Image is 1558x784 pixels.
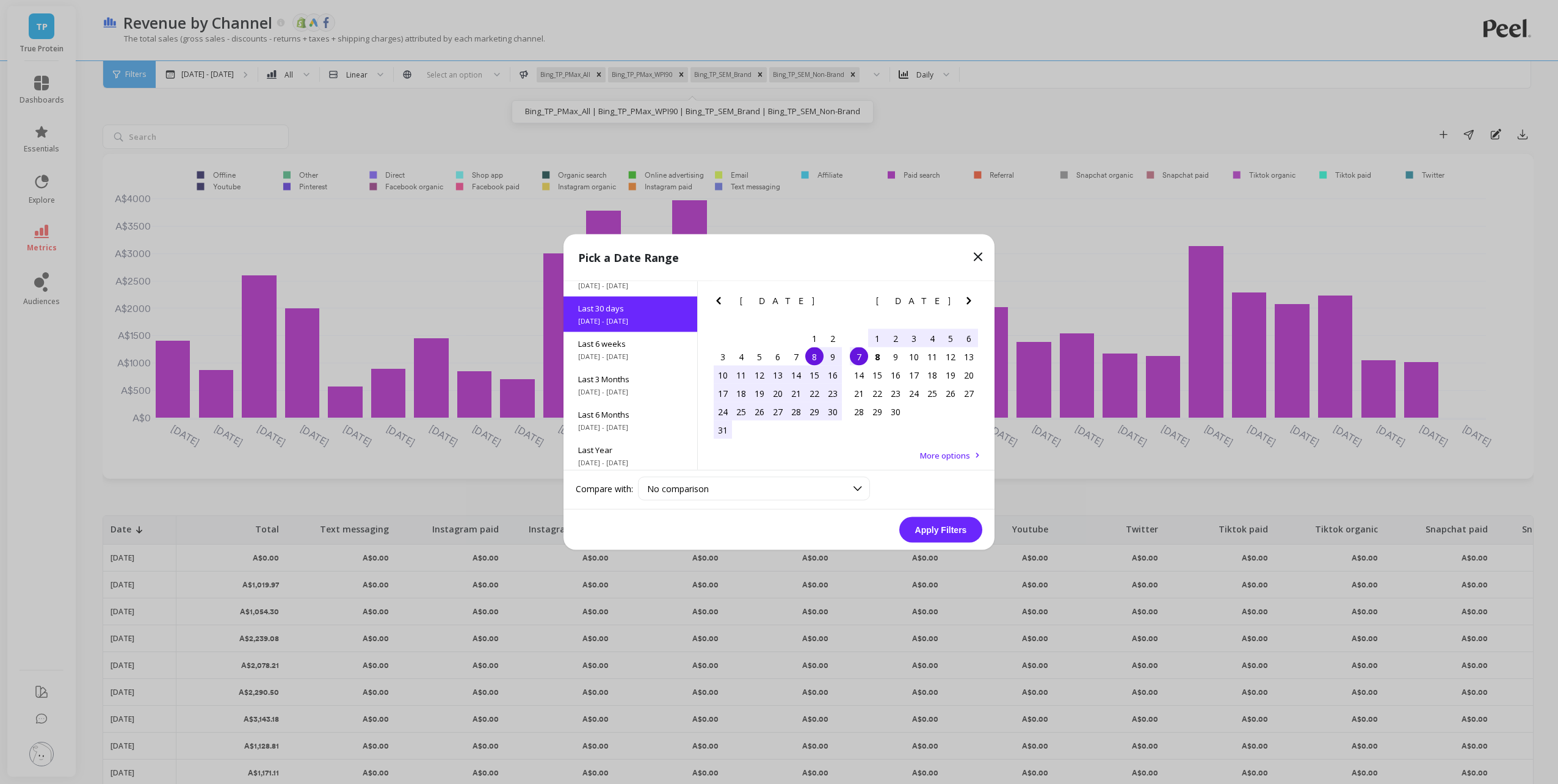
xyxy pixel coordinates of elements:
div: Choose Thursday, September 18th, 2025 [923,366,941,384]
div: Choose Tuesday, September 23rd, 2025 [886,384,905,402]
div: Choose Wednesday, August 20th, 2025 [769,384,787,402]
div: Choose Monday, August 11th, 2025 [732,366,750,384]
div: Choose Thursday, August 14th, 2025 [787,366,805,384]
div: Choose Saturday, September 13th, 2025 [960,347,978,366]
div: Choose Monday, August 4th, 2025 [732,347,750,366]
span: Last 6 weeks [578,338,683,349]
div: Choose Thursday, August 7th, 2025 [787,347,805,366]
div: Choose Thursday, August 21st, 2025 [787,384,805,402]
div: Choose Wednesday, August 27th, 2025 [769,402,787,421]
span: [DATE] [876,296,952,306]
div: Choose Tuesday, September 2nd, 2025 [886,329,905,347]
div: Choose Saturday, August 30th, 2025 [824,402,842,421]
span: Last Year [578,445,683,456]
div: Choose Thursday, September 25th, 2025 [923,384,941,402]
div: Choose Tuesday, August 12th, 2025 [750,366,769,384]
div: Choose Friday, August 29th, 2025 [805,402,824,421]
div: month 2025-08 [714,329,842,439]
div: Choose Friday, August 1st, 2025 [805,329,824,347]
span: More options [920,450,970,461]
div: Choose Sunday, August 24th, 2025 [714,402,732,421]
div: Choose Saturday, August 23rd, 2025 [824,384,842,402]
div: Choose Sunday, August 17th, 2025 [714,384,732,402]
div: Choose Tuesday, September 30th, 2025 [886,402,905,421]
div: Choose Friday, August 22nd, 2025 [805,384,824,402]
div: Choose Saturday, September 27th, 2025 [960,384,978,402]
p: Pick a Date Range [578,249,679,266]
div: Choose Tuesday, August 5th, 2025 [750,347,769,366]
div: Choose Monday, September 15th, 2025 [868,366,886,384]
button: Apply Filters [899,517,982,543]
span: [DATE] - [DATE] [578,423,683,432]
div: month 2025-09 [850,329,978,421]
span: [DATE] - [DATE] [578,387,683,397]
span: [DATE] [740,296,816,306]
span: [DATE] - [DATE] [578,352,683,361]
button: Previous Month [847,294,867,313]
div: Choose Thursday, September 11th, 2025 [923,347,941,366]
div: Choose Monday, September 29th, 2025 [868,402,886,421]
div: Choose Tuesday, August 26th, 2025 [750,402,769,421]
div: Choose Saturday, September 20th, 2025 [960,366,978,384]
span: Last 6 Months [578,409,683,420]
div: Choose Wednesday, August 6th, 2025 [769,347,787,366]
div: Choose Sunday, August 31st, 2025 [714,421,732,439]
div: Choose Monday, August 25th, 2025 [732,402,750,421]
div: Choose Monday, August 18th, 2025 [732,384,750,402]
div: Choose Wednesday, September 24th, 2025 [905,384,923,402]
div: Choose Friday, August 8th, 2025 [805,347,824,366]
div: Choose Sunday, August 3rd, 2025 [714,347,732,366]
div: Choose Friday, September 5th, 2025 [941,329,960,347]
span: [DATE] - [DATE] [578,316,683,326]
div: Choose Thursday, August 28th, 2025 [787,402,805,421]
div: Choose Saturday, August 2nd, 2025 [824,329,842,347]
span: Last 30 days [578,303,683,314]
div: Choose Friday, September 26th, 2025 [941,384,960,402]
span: No comparison [647,483,709,495]
div: Choose Sunday, August 10th, 2025 [714,366,732,384]
div: Choose Saturday, August 16th, 2025 [824,366,842,384]
div: Choose Saturday, August 9th, 2025 [824,347,842,366]
div: Choose Sunday, September 21st, 2025 [850,384,868,402]
span: [DATE] - [DATE] [578,458,683,468]
div: Choose Wednesday, September 17th, 2025 [905,366,923,384]
button: Next Month [962,294,981,313]
div: Choose Friday, August 15th, 2025 [805,366,824,384]
div: Choose Sunday, September 28th, 2025 [850,402,868,421]
button: Next Month [825,294,845,313]
div: Choose Tuesday, September 16th, 2025 [886,366,905,384]
span: Last 3 Months [578,374,683,385]
div: Choose Friday, September 19th, 2025 [941,366,960,384]
div: Choose Tuesday, September 9th, 2025 [886,347,905,366]
div: Choose Monday, September 1st, 2025 [868,329,886,347]
span: [DATE] - [DATE] [578,281,683,291]
div: Choose Wednesday, August 13th, 2025 [769,366,787,384]
div: Choose Saturday, September 6th, 2025 [960,329,978,347]
div: Choose Thursday, September 4th, 2025 [923,329,941,347]
div: Choose Wednesday, September 10th, 2025 [905,347,923,366]
div: Choose Sunday, September 7th, 2025 [850,347,868,366]
div: Choose Monday, September 22nd, 2025 [868,384,886,402]
div: Choose Monday, September 8th, 2025 [868,347,886,366]
div: Choose Sunday, September 14th, 2025 [850,366,868,384]
div: Choose Friday, September 12th, 2025 [941,347,960,366]
div: Choose Wednesday, September 3rd, 2025 [905,329,923,347]
label: Compare with: [576,482,633,495]
div: Choose Tuesday, August 19th, 2025 [750,384,769,402]
button: Previous Month [711,294,731,313]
